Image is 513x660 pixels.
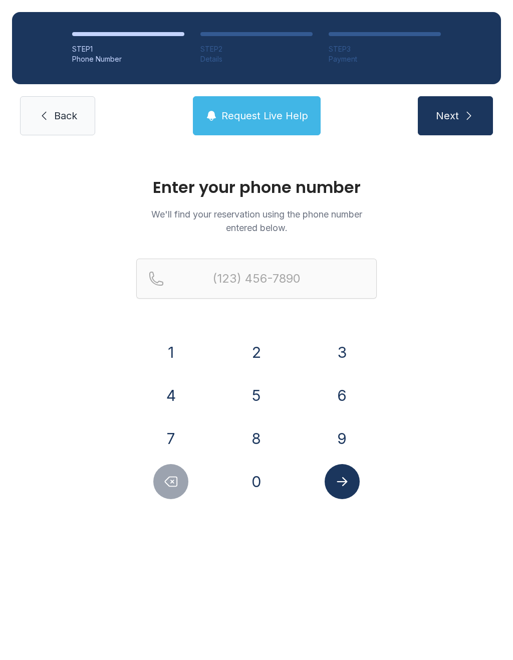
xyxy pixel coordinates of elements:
[153,335,188,370] button: 1
[239,421,274,456] button: 8
[136,179,377,195] h1: Enter your phone number
[72,44,184,54] div: STEP 1
[325,421,360,456] button: 9
[325,378,360,413] button: 6
[200,54,313,64] div: Details
[325,464,360,499] button: Submit lookup form
[329,54,441,64] div: Payment
[200,44,313,54] div: STEP 2
[436,109,459,123] span: Next
[329,44,441,54] div: STEP 3
[153,464,188,499] button: Delete number
[239,335,274,370] button: 2
[54,109,77,123] span: Back
[239,464,274,499] button: 0
[153,378,188,413] button: 4
[325,335,360,370] button: 3
[136,259,377,299] input: Reservation phone number
[153,421,188,456] button: 7
[136,207,377,235] p: We'll find your reservation using the phone number entered below.
[221,109,308,123] span: Request Live Help
[239,378,274,413] button: 5
[72,54,184,64] div: Phone Number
